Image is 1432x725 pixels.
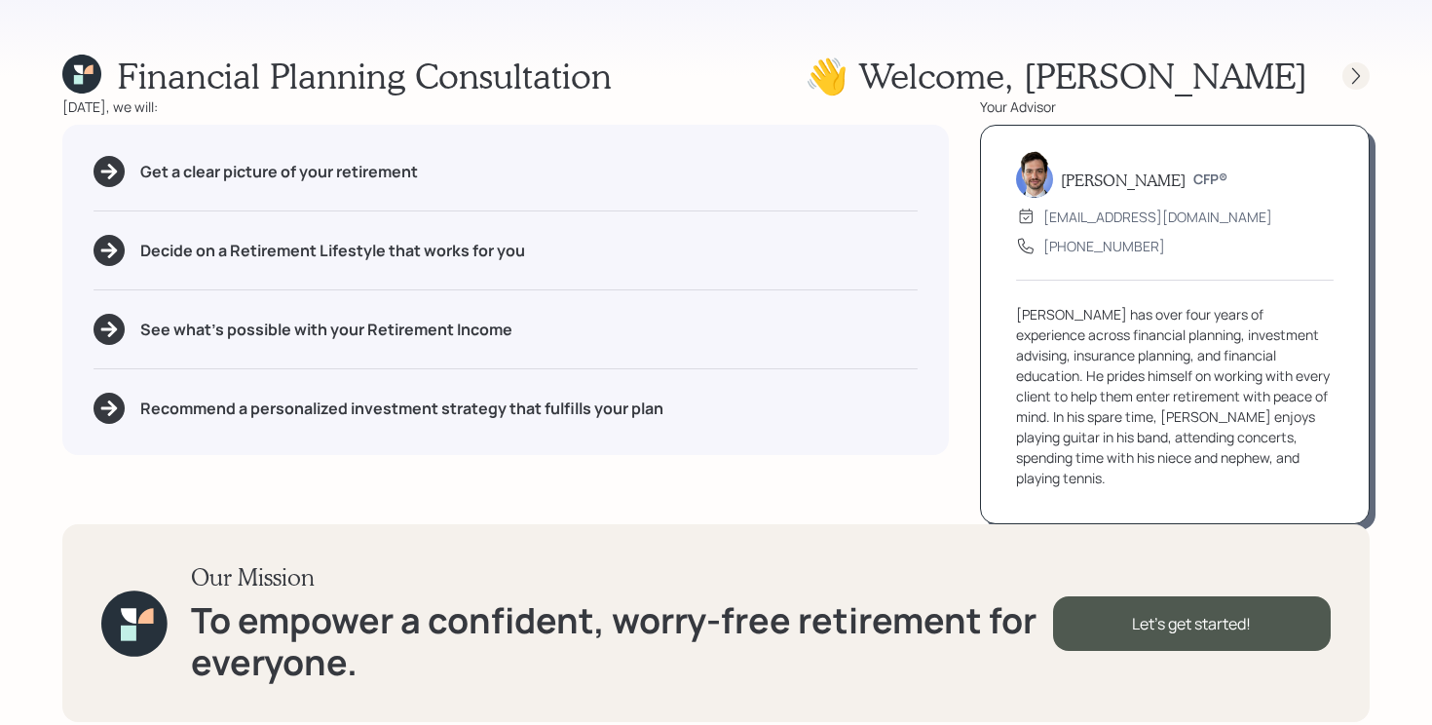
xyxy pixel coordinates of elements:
[140,321,512,339] h5: See what's possible with your Retirement Income
[62,96,949,117] div: [DATE], we will:
[1053,596,1331,651] div: Let's get started!
[1193,172,1227,188] h6: CFP®
[191,599,1053,683] h1: To empower a confident, worry-free retirement for everyone.
[117,55,612,96] h1: Financial Planning Consultation
[980,96,1370,117] div: Your Advisor
[140,163,418,181] h5: Get a clear picture of your retirement
[805,55,1307,96] h1: 👋 Welcome , [PERSON_NAME]
[140,242,525,260] h5: Decide on a Retirement Lifestyle that works for you
[1016,151,1053,198] img: jonah-coleman-headshot.png
[1043,207,1272,227] div: [EMAIL_ADDRESS][DOMAIN_NAME]
[1043,236,1165,256] div: [PHONE_NUMBER]
[191,563,1053,591] h3: Our Mission
[1016,304,1334,488] div: [PERSON_NAME] has over four years of experience across financial planning, investment advising, i...
[1061,171,1186,189] h5: [PERSON_NAME]
[140,400,663,418] h5: Recommend a personalized investment strategy that fulfills your plan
